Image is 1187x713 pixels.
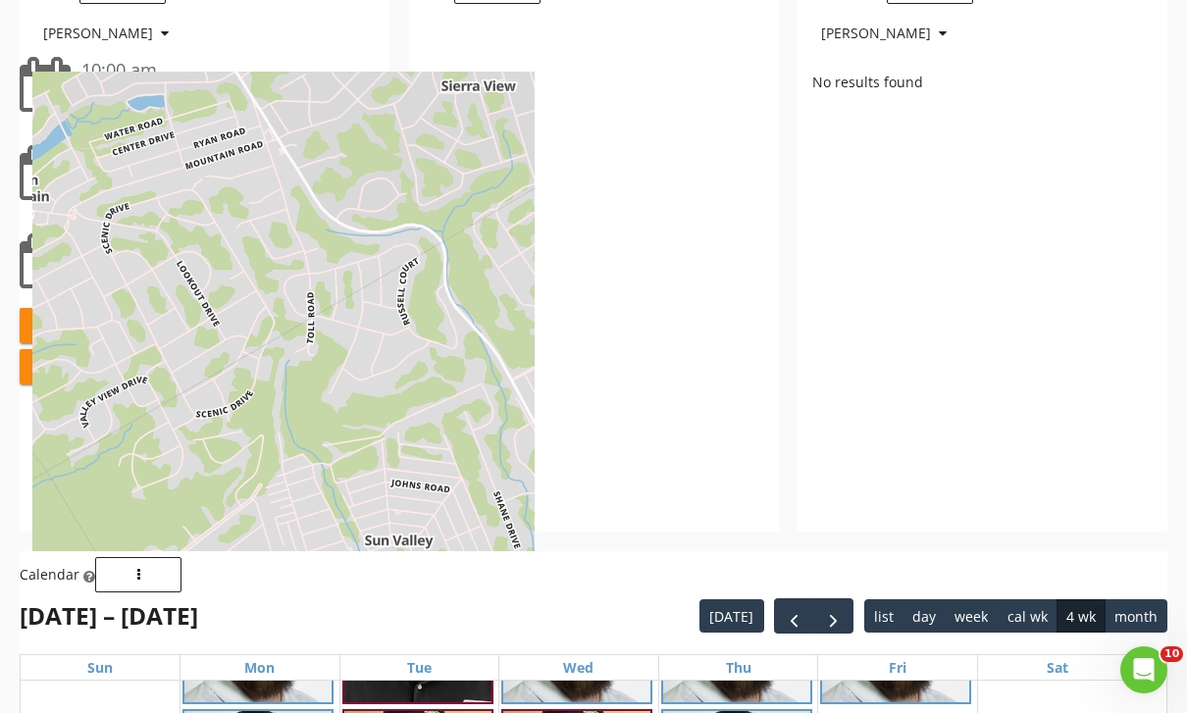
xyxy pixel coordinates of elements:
[1105,599,1167,633] button: month
[722,655,755,680] a: Thursday
[1043,655,1072,680] a: Saturday
[864,599,903,633] button: list
[240,655,279,680] a: Monday
[997,599,1057,633] button: cal wk
[20,565,79,584] span: Calendar
[1057,599,1106,633] button: 4 wk
[903,599,946,633] button: day
[27,16,184,51] button: [PERSON_NAME]
[1161,646,1183,662] span: 10
[403,655,436,680] a: Tuesday
[81,57,359,83] div: 10:00 am
[20,598,198,635] h2: [DATE] – [DATE]
[821,23,947,43] div: [PERSON_NAME]
[1120,646,1167,693] iframe: Intercom live chat
[813,598,853,634] button: Next
[43,23,169,43] div: [PERSON_NAME]
[885,655,910,680] a: Friday
[83,655,117,680] a: Sunday
[774,598,814,634] button: Previous
[805,16,962,51] button: [PERSON_NAME]
[559,655,597,680] a: Wednesday
[945,599,998,633] button: week
[699,599,763,633] button: [DATE]
[798,57,1167,107] div: No results found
